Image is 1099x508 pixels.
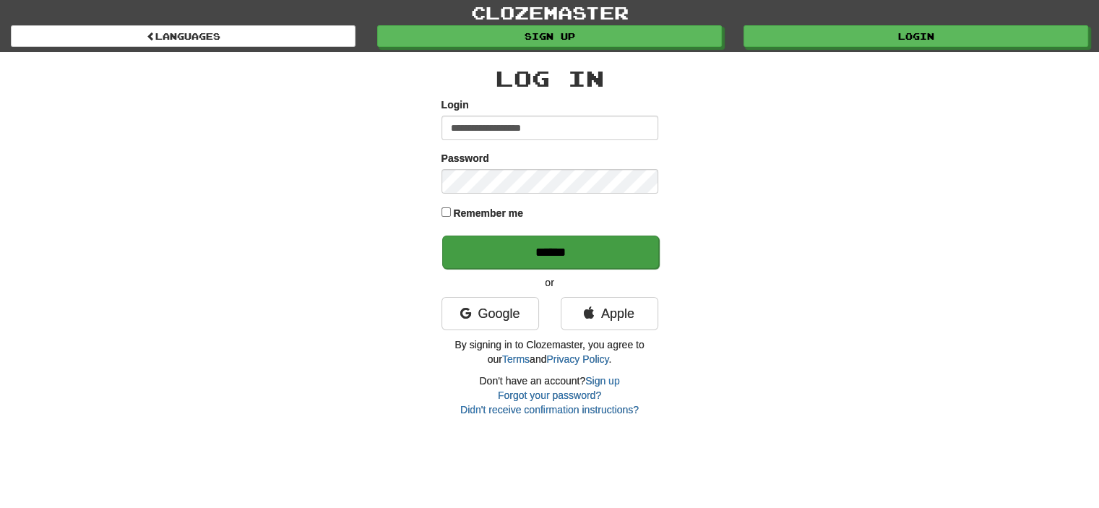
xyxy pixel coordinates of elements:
[441,337,658,366] p: By signing in to Clozemaster, you agree to our and .
[498,389,601,401] a: Forgot your password?
[441,297,539,330] a: Google
[502,353,530,365] a: Terms
[460,404,639,416] a: Didn't receive confirmation instructions?
[585,375,619,387] a: Sign up
[453,206,523,220] label: Remember me
[546,353,608,365] a: Privacy Policy
[441,275,658,290] p: or
[441,374,658,417] div: Don't have an account?
[744,25,1088,47] a: Login
[441,66,658,90] h2: Log In
[377,25,722,47] a: Sign up
[441,151,489,165] label: Password
[561,297,658,330] a: Apple
[11,25,355,47] a: Languages
[441,98,469,112] label: Login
